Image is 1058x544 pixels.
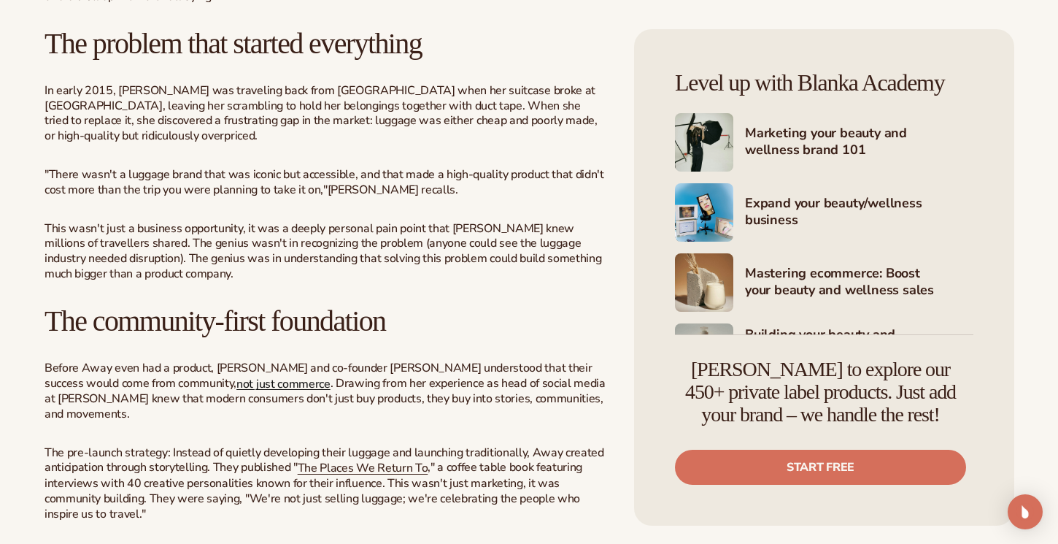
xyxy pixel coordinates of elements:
a: The Places We Return To [298,460,428,476]
a: Shopify Image 8 Building your beauty and wellness brand with [PERSON_NAME] [675,323,973,382]
h4: Expand your beauty/wellness business [745,195,973,231]
span: The problem that started everything [45,27,422,60]
h4: Marketing your beauty and wellness brand 101 [745,125,973,161]
span: The community-first foundation [45,304,385,337]
img: Shopify Image 6 [675,183,733,242]
img: Shopify Image 8 [675,323,733,382]
span: "There wasn't a luggage brand that was iconic but accessible, and that made a high-quality produc... [45,166,604,198]
a: Shopify Image 6 Expand your beauty/wellness business [675,183,973,242]
span: This wasn't just a business opportunity, it was a deeply personal pain point that [PERSON_NAME] k... [45,221,601,282]
span: In early 2015, [PERSON_NAME] was traveling back from [GEOGRAPHIC_DATA] when her suitcase broke at... [45,83,598,144]
img: Shopify Image 7 [675,253,733,312]
a: Shopify Image 7 Mastering ecommerce: Boost your beauty and wellness sales [675,253,973,312]
h4: [PERSON_NAME] to explore our 450+ private label products. Just add your brand – we handle the rest! [675,359,966,426]
a: not just commerce [236,375,331,391]
h4: Level up with Blanka Academy [675,70,973,96]
h4: Building your beauty and wellness brand with [PERSON_NAME] [745,326,973,379]
span: [PERSON_NAME] recalls. [328,182,458,198]
span: : Instead of quietly developing their luggage and launching traditionally, Away created anticipat... [45,445,604,522]
img: Shopify Image 5 [675,113,733,172]
a: Start free [675,450,966,485]
a: Shopify Image 5 Marketing your beauty and wellness brand 101 [675,113,973,172]
h4: Mastering ecommerce: Boost your beauty and wellness sales [745,265,973,301]
span: Before Away even had a product, [PERSON_NAME] and co-founder [PERSON_NAME] understood that their ... [45,360,606,422]
span: The pre-launch strategy [45,445,168,461]
div: Open Intercom Messenger [1008,494,1043,529]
